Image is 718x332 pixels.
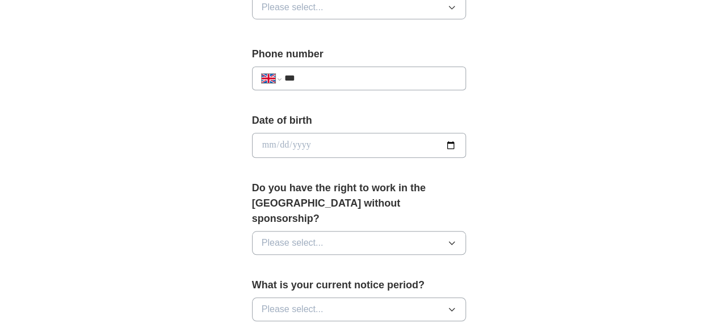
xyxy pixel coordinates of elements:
[262,1,324,14] span: Please select...
[252,231,467,255] button: Please select...
[252,180,467,226] label: Do you have the right to work in the [GEOGRAPHIC_DATA] without sponsorship?
[252,113,467,128] label: Date of birth
[252,47,467,62] label: Phone number
[262,236,324,250] span: Please select...
[252,297,467,321] button: Please select...
[262,302,324,316] span: Please select...
[252,278,467,293] label: What is your current notice period?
